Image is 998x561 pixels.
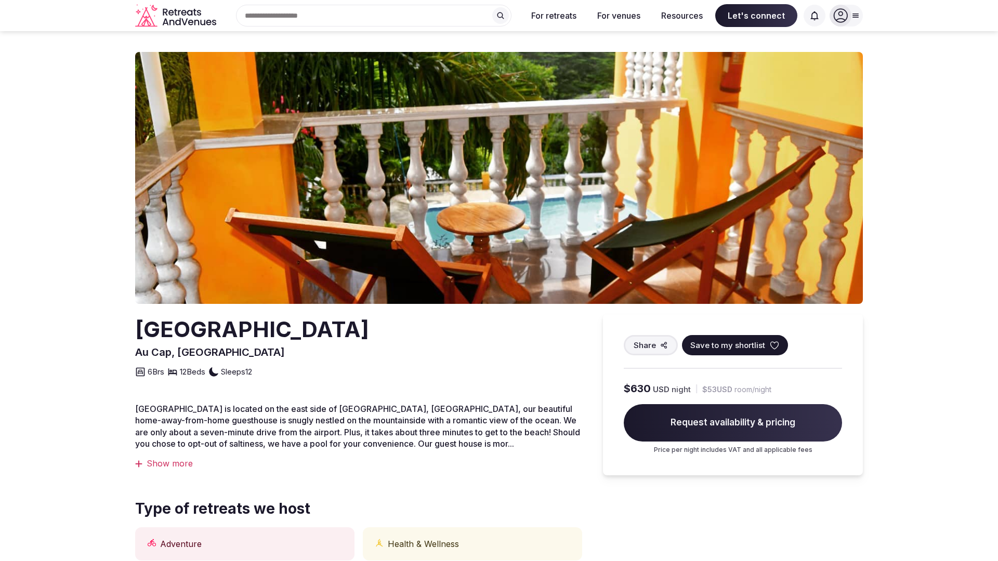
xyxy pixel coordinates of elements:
div: Show more [135,458,582,469]
button: Share [624,335,678,355]
span: Share [634,340,656,351]
button: For venues [589,4,649,27]
span: night [672,384,691,395]
button: Resources [653,4,711,27]
a: Visit the homepage [135,4,218,28]
span: room/night [734,384,771,395]
span: Save to my shortlist [690,340,765,351]
span: Let's connect [715,4,797,27]
div: | [695,383,698,394]
span: 12 Beds [180,366,205,377]
span: Au Cap, [GEOGRAPHIC_DATA] [135,346,285,358]
button: Save to my shortlist [682,335,788,355]
p: Price per night includes VAT and all applicable fees [624,446,842,455]
h2: [GEOGRAPHIC_DATA] [135,314,369,345]
span: 6 Brs [148,366,164,377]
span: $630 [624,381,651,396]
span: USD [653,384,669,395]
span: Sleeps 12 [221,366,252,377]
span: Type of retreats we host [135,499,310,519]
button: For retreats [523,4,585,27]
span: Request availability & pricing [624,404,842,442]
img: Venue cover photo [135,52,863,304]
span: $53 USD [702,384,732,395]
svg: Retreats and Venues company logo [135,4,218,28]
span: [GEOGRAPHIC_DATA] is located on the east side of [GEOGRAPHIC_DATA], [GEOGRAPHIC_DATA], our beauti... [135,404,580,449]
